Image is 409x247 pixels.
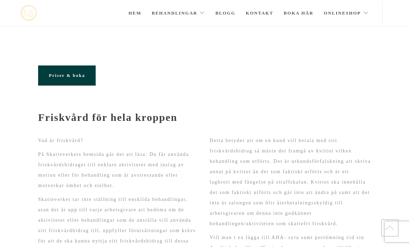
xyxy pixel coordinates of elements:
[324,1,368,25] a: Onlineshop
[246,1,273,25] a: Kontakt
[38,65,96,86] a: Priser & boka
[210,135,371,229] p: Detta betyder att om en kund vill betala med sitt friskvårdsbidrag så måste det framgå av kvittot...
[38,135,199,146] p: Vad är friskvård?
[20,5,37,21] img: mjstudio
[129,1,141,25] a: Hem
[20,5,37,21] a: mjstudio mjstudio mjstudio
[152,1,205,25] a: Behandlingar
[49,73,85,78] span: Priser & boka
[215,1,235,25] a: Blogg
[38,112,177,123] strong: Friskvård för hela kroppen
[38,149,199,191] p: På Skatteverkets hemsida går det att läsa: Du får använda friskvårdsbidraget till enklare aktivit...
[284,1,314,25] a: Boka här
